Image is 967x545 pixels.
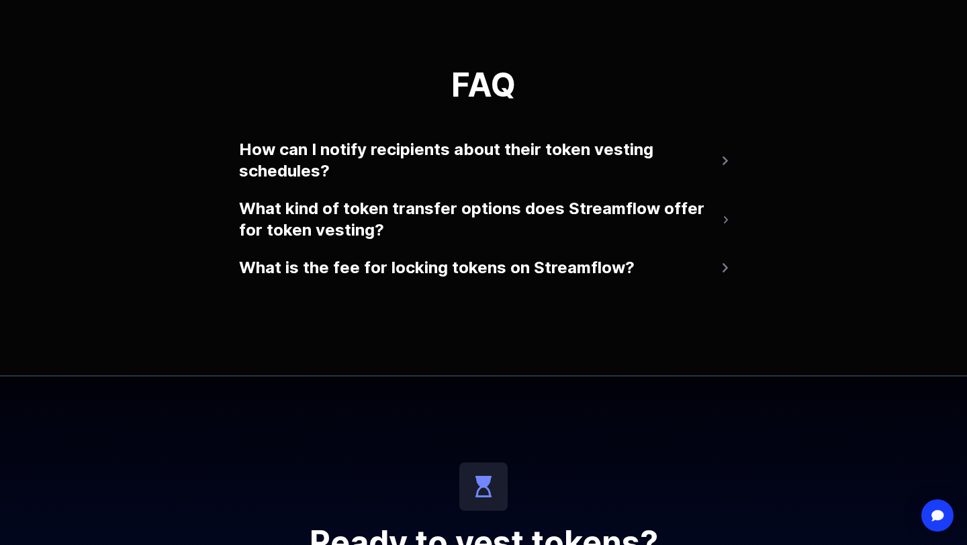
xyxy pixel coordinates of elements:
[239,252,728,284] button: What is the fee for locking tokens on Streamflow?
[459,462,508,511] img: icon
[239,134,728,187] button: How can I notify recipients about their token vesting schedules?
[239,69,728,101] h3: FAQ
[239,193,728,246] button: What kind of token transfer options does Streamflow offer for token vesting?
[921,499,954,532] div: Open Intercom Messenger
